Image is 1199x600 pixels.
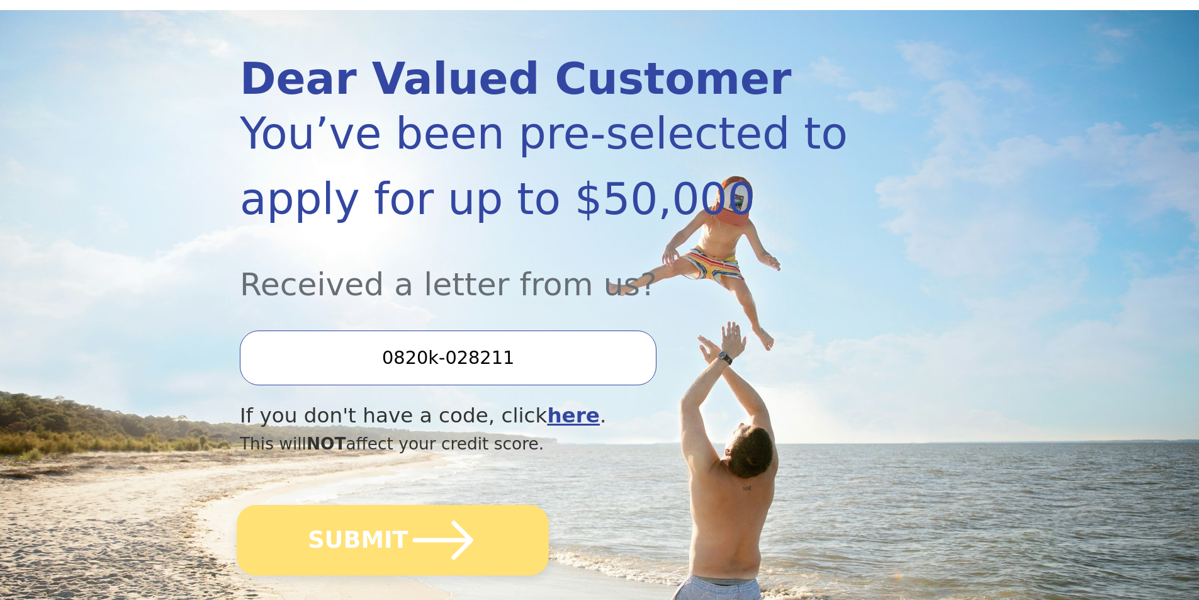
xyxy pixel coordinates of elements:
[240,57,852,101] div: Dear Valued Customer
[547,404,600,427] a: here
[240,232,852,308] div: Received a letter from us?
[237,505,549,575] button: SUBMIT
[307,434,346,453] span: NOT
[240,331,656,385] input: Enter your Offer Code:
[240,101,852,232] div: You’ve been pre-selected to apply for up to $50,000
[240,400,852,431] div: If you don't have a code, click .
[240,431,852,456] div: This will affect your credit score.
